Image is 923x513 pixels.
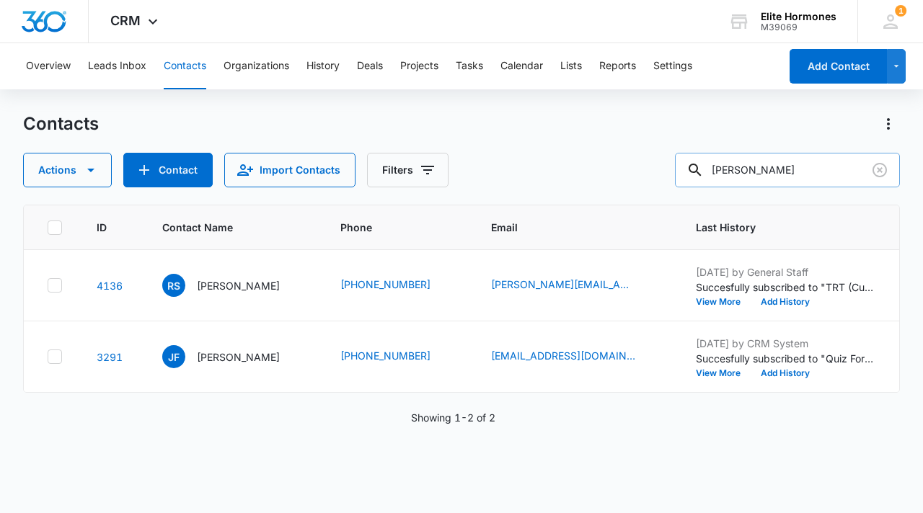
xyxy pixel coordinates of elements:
p: [DATE] by General Staff [696,264,876,280]
button: View More [696,369,751,378]
button: Add History [751,369,820,378]
p: [DATE] by CRM System [696,336,876,351]
button: Add History [751,298,820,306]
p: [PERSON_NAME] [197,349,280,365]
button: Actions [877,112,900,135]
span: CRM [110,13,141,28]
div: Phone - (715) 323-0233 - Select to Edit Field [340,277,456,294]
button: Actions [23,153,112,187]
div: account id [761,22,836,32]
button: Lists [560,43,582,89]
button: Filters [367,153,449,187]
a: [EMAIL_ADDRESS][DOMAIN_NAME] [491,348,635,363]
div: Contact Name - Jim Frosty - Select to Edit Field [162,345,306,368]
a: [PHONE_NUMBER] [340,277,430,292]
button: History [306,43,340,89]
button: Calendar [500,43,543,89]
input: Search Contacts [675,153,900,187]
button: Reports [599,43,636,89]
button: Deals [357,43,383,89]
a: [PHONE_NUMBER] [340,348,430,363]
div: Email - Ryan.frost2052@gmail.com - Select to Edit Field [491,277,661,294]
span: Last History [696,220,855,235]
button: Import Contacts [224,153,355,187]
button: Settings [653,43,692,89]
span: JF [162,345,185,368]
p: Succesfully subscribed to "TRT (Current TRT patients)". [696,280,876,295]
p: [PERSON_NAME] [197,278,280,293]
button: Add Contact [123,153,213,187]
p: Succesfully subscribed to "Quiz Form Submissions". [696,351,876,366]
button: Leads Inbox [88,43,146,89]
a: Navigate to contact details page for Jim Frosty [97,351,123,363]
button: View More [696,298,751,306]
a: [PERSON_NAME][EMAIL_ADDRESS][DOMAIN_NAME] [491,277,635,292]
span: RS [162,274,185,297]
div: account name [761,11,836,22]
h1: Contacts [23,113,99,135]
span: Phone [340,220,436,235]
span: Contact Name [162,220,285,235]
a: Navigate to contact details page for Ryan S Frost [97,280,123,292]
button: Tasks [456,43,483,89]
span: Email [491,220,640,235]
button: Clear [868,159,891,182]
div: notifications count [895,5,906,17]
div: Phone - (763) 228-8966 - Select to Edit Field [340,348,456,365]
div: Contact Name - Ryan S Frost - Select to Edit Field [162,274,306,297]
button: Add Contact [790,49,887,84]
p: Showing 1-2 of 2 [411,410,495,425]
span: 1 [895,5,906,17]
button: Overview [26,43,71,89]
button: Projects [400,43,438,89]
div: Email - mrfrosty366@yahoo.com - Select to Edit Field [491,348,661,365]
button: Organizations [224,43,289,89]
button: Contacts [164,43,206,89]
span: ID [97,220,107,235]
